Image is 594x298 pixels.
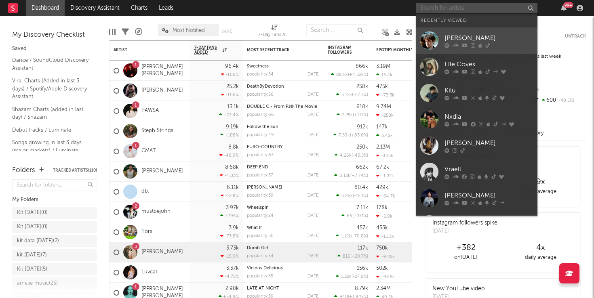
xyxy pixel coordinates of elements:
[141,269,157,276] a: Luvcat
[352,174,367,178] span: +7.74 %
[141,128,173,134] a: Steph Strings
[17,236,59,246] div: kit data [DATE] ( 2 )
[247,274,273,279] div: popularity: 55
[376,185,388,190] div: 429k
[376,274,395,279] div: -93.5k
[357,266,368,271] div: 156k
[221,193,239,198] div: -12.8 %
[416,159,537,185] a: Vraell
[532,95,586,106] div: 600
[221,92,239,97] div: -11.6 %
[444,164,533,174] div: Vraell
[221,254,239,259] div: -15.9 %
[114,48,174,52] div: Artist
[333,132,368,138] div: ( )
[336,233,368,239] div: ( )
[247,185,282,190] a: [PERSON_NAME]
[341,213,368,218] div: ( )
[306,173,320,178] div: [DATE]
[229,225,239,231] div: 3.9k
[220,233,239,239] div: -73.8 %
[340,153,352,158] span: 4.26k
[220,132,239,138] div: +108 %
[342,113,353,118] span: 7.25k
[12,249,97,261] a: kit [DATE](7)
[376,254,395,259] div: -9.22k
[219,112,239,118] div: +77.4 %
[343,254,350,259] span: 816
[353,93,367,97] span: -27.3 %
[376,124,388,130] div: 147k
[416,3,537,13] input: Search for artists
[341,93,352,97] span: 5.12k
[226,246,239,251] div: 3.73k
[416,185,537,211] a: [PERSON_NAME]
[335,153,368,158] div: ( )
[444,86,533,95] div: Kilu
[356,165,368,170] div: 662k
[336,274,368,279] div: ( )
[247,125,320,129] div: Follow the Sun
[356,104,368,109] div: 618k
[247,64,320,69] div: Sweetness
[354,194,367,198] span: -15.1 %
[247,193,274,198] div: popularity: 39
[376,214,392,219] div: -5.9k
[12,277,97,290] a: amelie music(25)
[356,145,368,150] div: 250k
[247,206,269,210] a: Wheelspin
[354,113,367,118] span: +117 %
[219,153,239,158] div: -46.9 %
[247,105,317,109] a: DOUBLE C - From F1® The Movie
[376,246,388,251] div: 750k
[444,59,533,69] div: Elle Coves
[349,73,367,77] span: +4.52k %
[12,44,97,54] div: Saved
[416,132,537,159] a: [PERSON_NAME]
[141,87,183,94] a: [PERSON_NAME]
[306,254,320,258] div: [DATE]
[194,45,220,55] span: 7-Day Fans Added
[247,226,320,230] div: What If
[356,225,368,231] div: 457k
[376,64,390,69] div: 3.19M
[12,76,89,101] a: Viral Charts (Added in last 3 days) / Spotify/Apple Discovery Assistant
[432,285,485,293] div: New YouTube video
[17,208,48,218] div: Kit [DATE] ( 0 )
[376,173,394,178] div: -1.22k
[432,219,497,227] div: Instagram followers spike
[336,73,348,77] span: 88.5k
[226,84,239,89] div: 25.2k
[141,148,156,155] a: CMAT
[503,243,578,253] div: 4 x
[339,174,350,178] span: 8.12k
[226,266,239,271] div: 3.37k
[356,205,368,210] div: 7.11k
[337,254,368,259] div: ( )
[258,30,291,40] div: 7-Day Fans Added (7-Day Fans Added)
[556,99,574,103] span: -40.5 %
[12,207,97,219] a: Kit [DATE](0)
[347,214,352,218] span: 66
[12,235,97,247] a: kit data [DATE](2)
[247,246,268,250] a: Dumb Girl
[532,85,586,95] div: --
[247,165,320,170] div: DEEP END
[356,64,368,69] div: 866k
[220,274,239,279] div: -4.75 %
[12,221,97,233] a: Kit [DATE](0)
[141,208,171,215] a: mustbejohn
[247,206,320,210] div: Wheelspin
[247,64,269,69] a: Sweetness
[416,80,537,106] a: Kilu
[141,249,183,256] a: [PERSON_NAME]
[337,112,368,118] div: ( )
[376,234,394,239] div: -15.3k
[420,16,533,25] div: Recently Viewed
[503,177,578,187] div: 9 x
[416,54,537,80] a: Elle Coves
[341,234,351,239] span: 1.12k
[141,168,183,175] a: [PERSON_NAME]
[12,195,97,205] div: My Folders
[221,29,232,34] button: Save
